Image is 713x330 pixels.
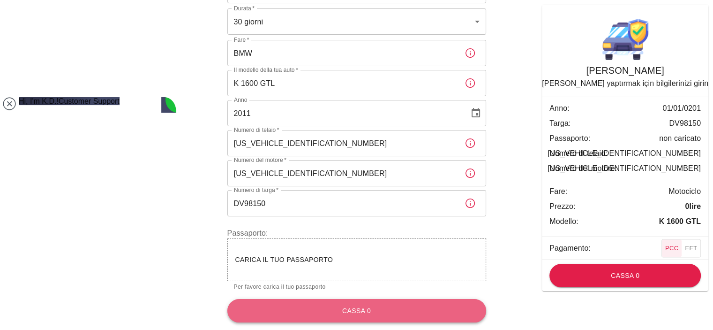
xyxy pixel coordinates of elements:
font: 0 [685,202,689,210]
font: 30 giorni [234,18,263,26]
font: Numero di targa [234,187,275,193]
font: Pagamento: [549,244,591,252]
font: Prezzo: [549,202,575,210]
font: Passaporto: [549,134,590,142]
font: Cassa 0 [342,307,371,315]
font: EFT [685,245,697,252]
font: Anno: [549,104,570,112]
font: [PERSON_NAME] [586,65,664,76]
font: [US_VEHICLE_IDENTIFICATION_NUMBER] [548,149,701,157]
font: lire [689,202,701,210]
font: [US_VEHICLE_IDENTIFICATION_NUMBER] [548,164,701,172]
button: PCC [662,240,682,257]
font: Numero del motore [234,157,283,163]
font: PCC [665,245,679,252]
font: Numero di telaio [234,127,276,133]
font: Durata [234,5,251,11]
font: K 1600 GTL [659,217,701,225]
button: Cassa 0 [227,299,486,322]
font: Fare: [549,187,567,195]
font: [PERSON_NAME] yaptırmak için bilgilerinizi girin [542,79,708,87]
font: Modello: [549,217,578,225]
font: Anno [234,97,247,103]
button: Cassa 0 [549,264,701,287]
font: Per favore carica il tuo passaporto [234,284,326,290]
input: AAAA [227,100,463,126]
button: Choose date, selected date is Jan 1, 2011 [466,104,485,123]
button: EFT [681,240,700,257]
font: non caricato [659,134,701,142]
font: Passaporto: [227,229,268,237]
font: Il modello della tua auto [234,67,295,73]
font: Motociclo [668,187,701,195]
font: 01/01/0201 [662,104,701,112]
font: Fare [234,37,246,43]
font: Targa: [549,119,570,127]
font: Cassa 0 [611,272,639,279]
div: 30 giorni [227,8,486,35]
font: DV98150 [669,119,701,127]
font: Carica il tuo passaporto [235,256,333,263]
